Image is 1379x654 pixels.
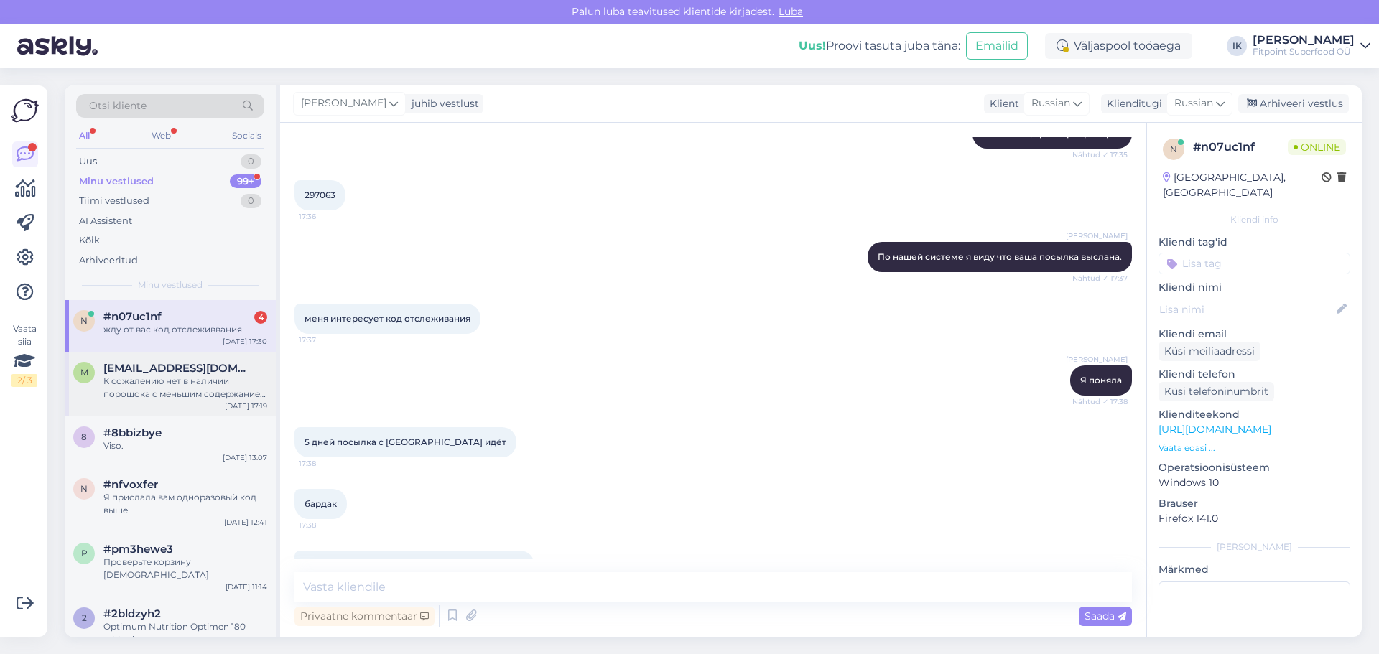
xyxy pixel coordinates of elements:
p: Firefox 141.0 [1159,511,1350,526]
span: n [80,315,88,326]
a: [URL][DOMAIN_NAME] [1159,423,1271,436]
span: [PERSON_NAME] [301,95,386,111]
div: [GEOGRAPHIC_DATA], [GEOGRAPHIC_DATA] [1163,170,1322,200]
p: Kliendi nimi [1159,280,1350,295]
div: juhib vestlust [406,96,479,111]
div: IK [1227,36,1247,56]
div: К сожалению нет в наличии порошока с меньшим содержанием кофеина. [103,375,267,401]
div: [DATE] 13:07 [223,452,267,463]
div: Arhiveeri vestlus [1238,94,1349,113]
span: martenalvin@gmail.com [103,362,253,375]
input: Lisa tag [1159,253,1350,274]
p: Kliendi tag'id [1159,235,1350,250]
div: AI Assistent [79,214,132,228]
div: Küsi telefoninumbrit [1159,382,1274,401]
span: меня интересует код отслеживания [305,313,470,324]
div: Fitpoint Superfood OÜ [1253,46,1355,57]
div: Я прислала вам одноразовый код выше [103,491,267,517]
div: # n07uc1nf [1193,139,1288,156]
span: #n07uc1nf [103,310,162,323]
span: Я поняла [1080,375,1122,386]
span: Otsi kliente [89,98,147,113]
div: [DATE] 12:41 [224,517,267,528]
span: n [1170,144,1177,154]
span: Minu vestlused [138,279,203,291]
span: 5 дней посылка с [GEOGRAPHIC_DATA] идёт [305,436,506,447]
div: 0 [241,194,261,208]
p: Kliendi telefon [1159,367,1350,382]
b: Uus! [799,39,826,52]
div: Klienditugi [1101,96,1162,111]
p: Operatsioonisüsteem [1159,460,1350,475]
div: Küsi meiliaadressi [1159,342,1260,361]
span: 297063 [305,190,335,200]
div: [PERSON_NAME] [1253,34,1355,46]
input: Lisa nimi [1159,302,1334,317]
div: 4 [254,311,267,324]
span: Nähtud ✓ 17:38 [1072,396,1128,407]
span: Luba [774,5,807,18]
span: 17:38 [299,520,353,531]
img: Askly Logo [11,97,39,124]
p: Vaata edasi ... [1159,442,1350,454]
div: Tiimi vestlused [79,194,149,208]
span: [PERSON_NAME] [1066,354,1128,365]
div: Socials [229,126,264,145]
div: Optimum Nutrition Optimen 180 tabletti как лучше всего принимать данный комплекс витаминов ? [103,620,267,646]
div: Kõik [79,233,100,248]
div: Kliendi info [1159,213,1350,226]
div: [PERSON_NAME] [1159,541,1350,553]
span: 17:37 [299,335,353,345]
span: бардак [305,498,337,509]
span: m [80,367,88,378]
a: [PERSON_NAME]Fitpoint Superfood OÜ [1253,34,1370,57]
span: #pm3hewe3 [103,543,173,556]
div: [DATE] 17:19 [225,401,267,411]
span: #nfvoxfer [103,478,158,491]
span: Russian [1174,95,1213,111]
span: Russian [1031,95,1070,111]
div: All [76,126,93,145]
div: Web [149,126,174,145]
div: Проверьте корзину [DEMOGRAPHIC_DATA] [103,556,267,581]
p: Märkmed [1159,562,1350,577]
p: Klienditeekond [1159,407,1350,422]
div: Väljaspool tööaega [1045,33,1192,59]
div: [DATE] 17:30 [223,336,267,347]
div: Proovi tasuta juba täna: [799,37,960,55]
span: 17:38 [299,458,353,469]
div: Vaata siia [11,322,37,387]
div: Minu vestlused [79,174,154,189]
span: Online [1288,139,1346,155]
div: Privaatne kommentaar [294,607,435,626]
span: p [81,548,88,559]
div: 0 [241,154,261,169]
p: Windows 10 [1159,475,1350,490]
span: #2bldzyh2 [103,607,161,620]
span: [PERSON_NAME] [1066,230,1128,241]
span: 17:36 [299,211,353,222]
p: Brauser [1159,496,1350,511]
span: n [80,483,88,494]
span: По нашей системе я виду что ваша посылка выслана. [878,251,1122,262]
div: [DATE] 11:14 [226,581,267,592]
p: Kliendi email [1159,327,1350,342]
div: Uus [79,154,97,169]
span: 8 [81,431,87,442]
div: Klient [984,96,1019,111]
span: 2 [82,612,87,623]
div: жду от вас код отслеживвания [103,323,267,336]
button: Emailid [966,32,1028,60]
div: 99+ [230,174,261,189]
span: #8bbizbye [103,426,162,439]
div: 2 / 3 [11,374,37,387]
div: Arhiveeritud [79,253,138,268]
span: Nähtud ✓ 17:35 [1072,149,1128,160]
span: Saada [1085,609,1126,622]
div: Viso. [103,439,267,452]
span: Nähtud ✓ 17:37 [1072,273,1128,284]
